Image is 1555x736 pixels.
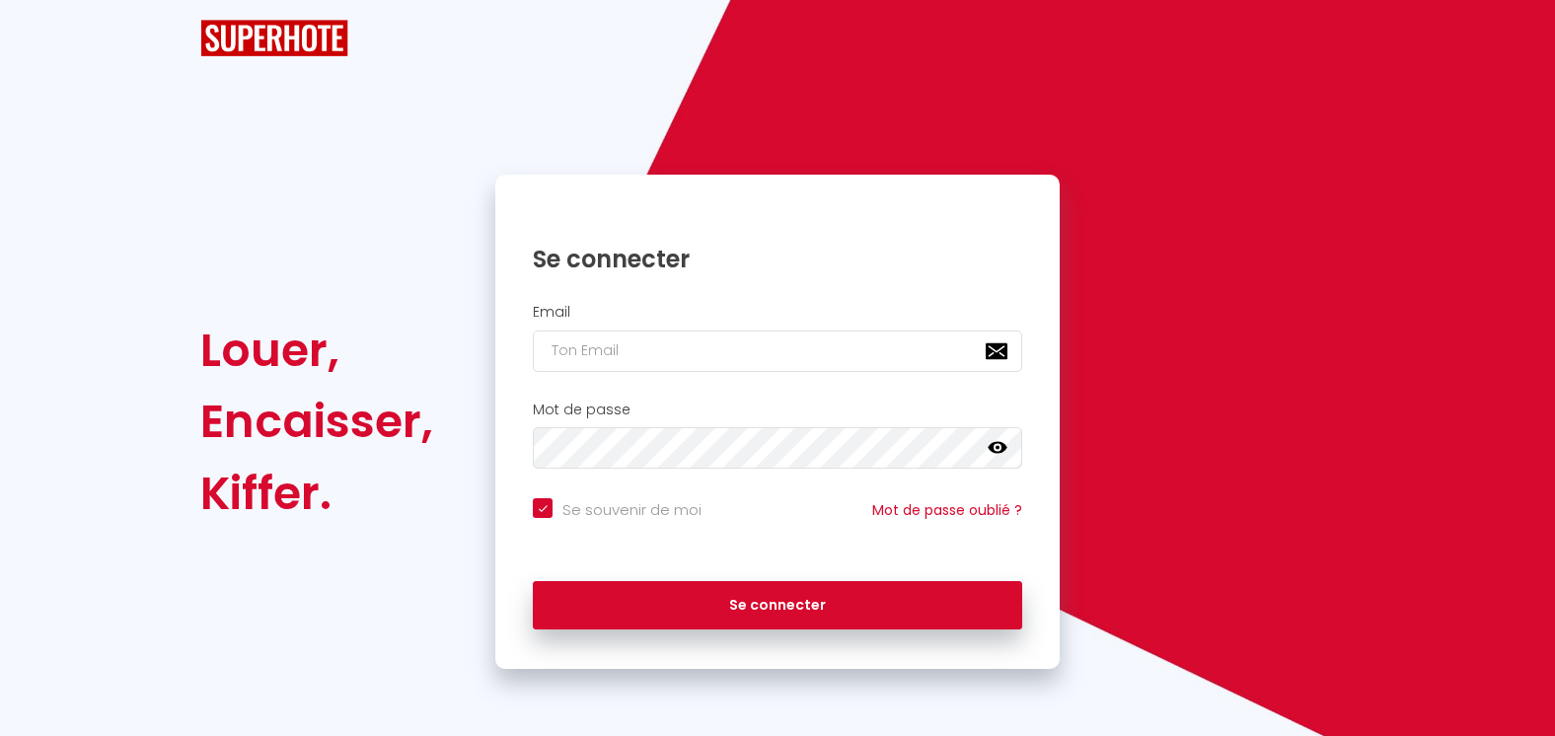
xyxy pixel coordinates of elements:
[200,458,433,529] div: Kiffer.
[200,20,348,56] img: SuperHote logo
[533,331,1022,372] input: Ton Email
[533,581,1022,630] button: Se connecter
[533,304,1022,321] h2: Email
[200,315,433,386] div: Louer,
[200,386,433,457] div: Encaisser,
[533,402,1022,418] h2: Mot de passe
[533,244,1022,274] h1: Se connecter
[872,500,1022,520] a: Mot de passe oublié ?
